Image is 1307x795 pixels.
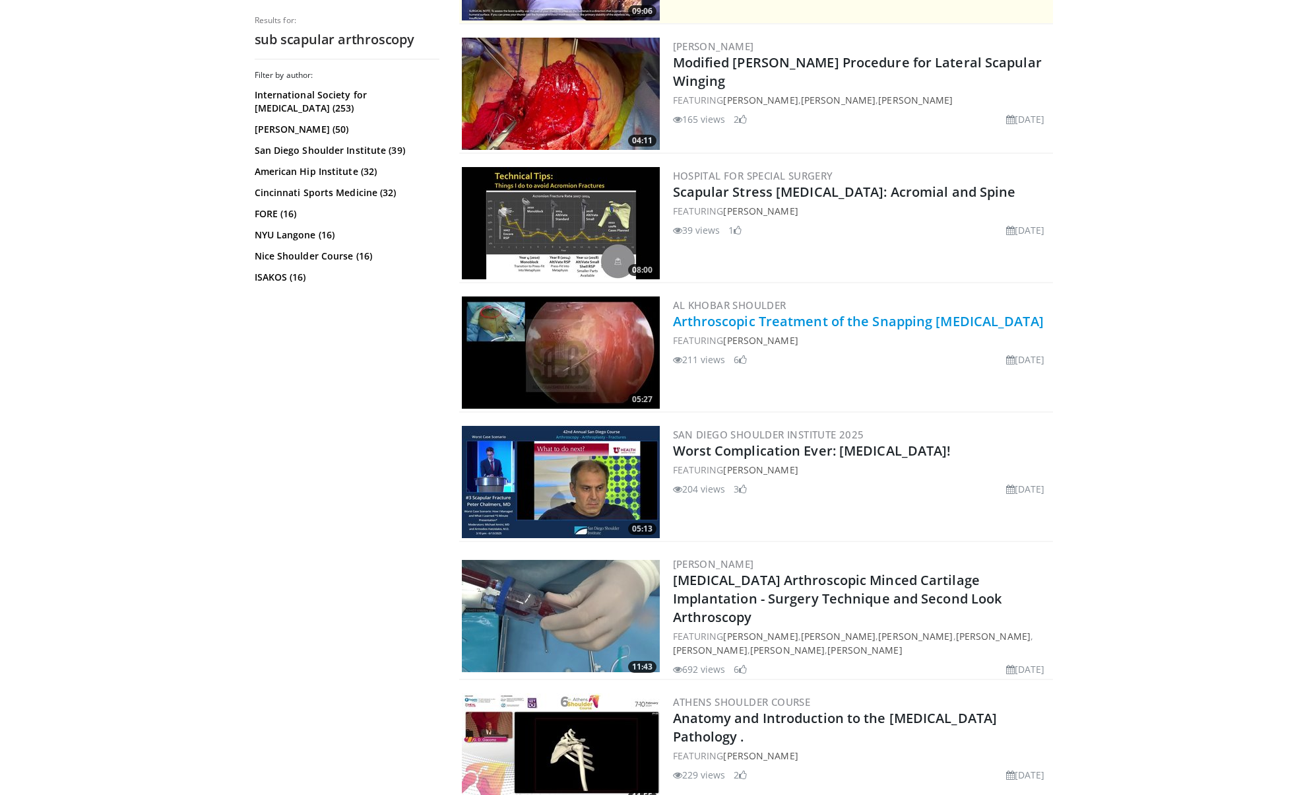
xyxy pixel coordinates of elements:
[723,464,798,476] a: [PERSON_NAME]
[1006,662,1045,676] li: [DATE]
[723,94,798,106] a: [PERSON_NAME]
[728,223,742,237] li: 1
[1006,482,1045,496] li: [DATE]
[462,296,660,409] img: 6b24f829-8a86-4fe0-a8c9-e2e6a7d31bdc.300x170_q85_crop-smart_upscale.jpg
[255,207,436,221] a: FORE (16)
[255,144,436,157] a: San Diego Shoulder Institute (39)
[673,557,754,570] a: [PERSON_NAME]
[255,15,439,26] p: Results for:
[255,186,436,199] a: Cincinnati Sports Medicine (32)
[673,204,1050,218] div: FEATURING
[255,228,436,242] a: NYU Langone (16)
[1006,768,1045,782] li: [DATE]
[673,463,1050,477] div: FEATURING
[255,88,436,115] a: International Society for [MEDICAL_DATA] (253)
[673,629,1050,657] div: FEATURING , , , , , ,
[255,250,436,263] a: Nice Shoulder Course (16)
[255,70,439,81] h3: Filter by author:
[628,394,656,405] span: 05:27
[673,428,864,441] a: San Diego Shoulder Institute 2025
[734,662,747,676] li: 6
[462,167,660,279] img: f2ece0f0-0b37-494d-af36-848e56bf2615.300x170_q85_crop-smart_upscale.jpg
[723,334,798,347] a: [PERSON_NAME]
[827,644,902,656] a: [PERSON_NAME]
[723,749,798,762] a: [PERSON_NAME]
[734,353,747,366] li: 6
[673,333,1050,347] div: FEATURING
[723,205,798,217] a: [PERSON_NAME]
[255,31,439,48] h2: sub scapular arthroscopy
[734,112,747,126] li: 2
[462,167,660,279] a: 08:00
[462,38,660,150] img: 83f04c9e-407e-4eea-8b09-72af40023683.300x170_q85_crop-smart_upscale.jpg
[628,264,656,276] span: 08:00
[1006,112,1045,126] li: [DATE]
[628,523,656,535] span: 05:13
[801,94,876,106] a: [PERSON_NAME]
[673,40,754,53] a: [PERSON_NAME]
[673,169,833,182] a: Hospital for Special Surgery
[255,271,436,284] a: ISAKOS (16)
[673,662,726,676] li: 692 views
[1006,223,1045,237] li: [DATE]
[673,571,1002,626] a: [MEDICAL_DATA] Arthroscopic Minced Cartilage Implantation - Surgery Technique and Second Look Art...
[462,296,660,409] a: 05:27
[673,53,1042,90] a: Modified [PERSON_NAME] Procedure for Lateral Scapular Winging
[673,112,726,126] li: 165 views
[750,644,825,656] a: [PERSON_NAME]
[462,560,660,672] a: 11:43
[462,426,660,538] img: 42413e01-f976-4caa-8c13-94c34b7b694a.300x170_q85_crop-smart_upscale.jpg
[462,426,660,538] a: 05:13
[673,298,786,312] a: Al Khobar Shoulder
[255,123,436,136] a: [PERSON_NAME] (50)
[628,135,656,147] span: 04:11
[734,768,747,782] li: 2
[673,353,726,366] li: 211 views
[878,94,953,106] a: [PERSON_NAME]
[673,768,726,782] li: 229 views
[628,5,656,17] span: 09:06
[255,165,436,178] a: American Hip Institute (32)
[734,482,747,496] li: 3
[673,644,748,656] a: [PERSON_NAME]
[878,630,953,642] a: [PERSON_NAME]
[673,442,951,460] a: Worst Complication Ever: [MEDICAL_DATA]!
[1006,353,1045,366] li: [DATE]
[462,560,660,672] img: 643c2f95-5fb7-4e95-a5e4-b7a13d625263.300x170_q85_crop-smart_upscale.jpg
[673,709,998,745] a: Anatomy and Introduction to the [MEDICAL_DATA] Pathology .
[673,312,1044,330] a: Arthroscopic Treatment of the Snapping [MEDICAL_DATA]
[673,482,726,496] li: 204 views
[673,93,1050,107] div: FEATURING , ,
[956,630,1031,642] a: [PERSON_NAME]
[673,183,1016,201] a: Scapular Stress [MEDICAL_DATA]: Acromial and Spine
[673,695,811,709] a: Athens Shoulder Course
[673,749,1050,763] div: FEATURING
[801,630,876,642] a: [PERSON_NAME]
[462,38,660,150] a: 04:11
[628,661,656,673] span: 11:43
[723,630,798,642] a: [PERSON_NAME]
[673,223,720,237] li: 39 views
